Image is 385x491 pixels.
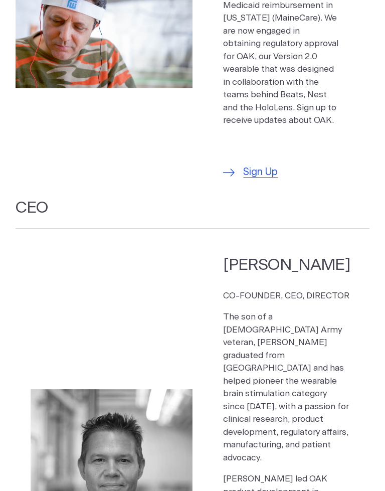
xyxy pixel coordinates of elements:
[223,311,350,464] p: The son of a [DEMOGRAPHIC_DATA] Army veteran, [PERSON_NAME] graduated from [GEOGRAPHIC_DATA] and ...
[223,255,350,276] h2: [PERSON_NAME]
[223,166,278,181] a: Sign Up
[243,166,278,181] span: Sign Up
[16,198,370,229] h2: CEO
[223,290,350,303] p: CO-FOUNDER, CEO, DIRECTOR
